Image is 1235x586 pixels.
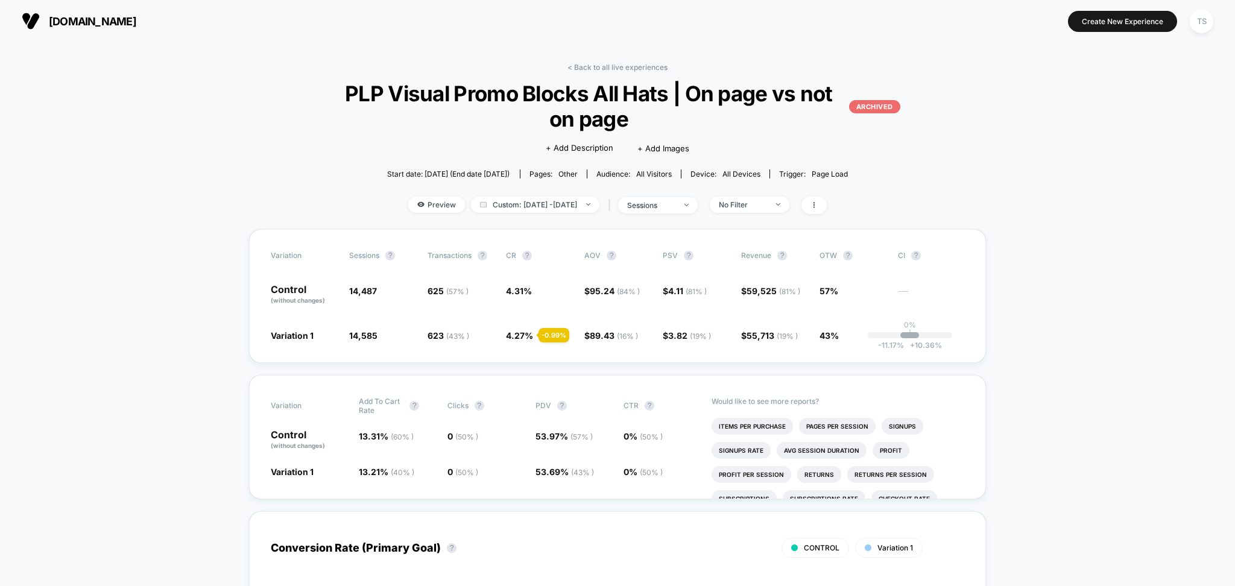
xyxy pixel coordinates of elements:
span: 53.69 % [535,467,594,477]
span: 57% [820,286,838,296]
span: 4.27 % [506,330,533,341]
button: ? [645,401,654,411]
span: ( 57 % ) [446,287,469,296]
p: Control [271,285,337,305]
div: sessions [627,201,675,210]
span: 13.21 % [359,467,414,477]
span: -11.17 % [878,341,904,350]
span: ( 50 % ) [455,468,478,477]
span: CONTROL [804,543,839,552]
span: 625 [428,286,469,296]
img: end [684,204,689,206]
span: + [910,341,915,350]
li: Returns [797,466,841,483]
span: 14,585 [349,330,377,341]
span: Device: [681,169,769,178]
span: AOV [584,251,601,260]
span: 0 [447,467,478,477]
button: ? [843,251,853,260]
li: Subscriptions [712,490,777,507]
span: $ [663,286,707,296]
span: 55,713 [747,330,798,341]
span: 59,525 [747,286,800,296]
a: < Back to all live experiences [567,63,668,72]
p: Would like to see more reports? [712,397,964,406]
span: Transactions [428,251,472,260]
span: 95.24 [590,286,640,296]
span: Add To Cart Rate [359,397,403,415]
span: + Add Description [546,142,613,154]
span: $ [584,286,640,296]
span: $ [741,286,800,296]
div: - 0.99 % [539,328,569,342]
span: 89.43 [590,330,638,341]
span: ( 81 % ) [686,287,707,296]
span: 43% [820,330,839,341]
img: end [776,203,780,206]
span: CI [898,251,964,260]
span: 623 [428,330,469,341]
span: + Add Images [637,143,689,153]
span: 10.36 % [904,341,942,350]
span: 0 % [624,431,663,441]
span: Start date: [DATE] (End date [DATE]) [387,169,510,178]
button: ? [684,251,693,260]
div: Pages: [529,169,578,178]
div: Audience: [596,169,672,178]
span: [DOMAIN_NAME] [49,15,136,28]
span: 3.82 [668,330,711,341]
span: ( 43 % ) [571,468,594,477]
span: $ [584,330,638,341]
div: TS [1190,10,1213,33]
img: calendar [480,201,487,207]
span: (without changes) [271,442,325,449]
button: ? [522,251,532,260]
button: ? [385,251,395,260]
button: [DOMAIN_NAME] [18,11,140,31]
span: 4.31 % [506,286,532,296]
li: Items Per Purchase [712,418,793,435]
li: Profit Per Session [712,466,791,483]
span: all devices [722,169,760,178]
button: ? [475,401,484,411]
span: 4.11 [668,286,707,296]
span: | [605,197,618,214]
li: Pages Per Session [799,418,876,435]
span: 0 [447,431,478,441]
button: ? [911,251,921,260]
li: Subscriptions Rate [783,490,865,507]
p: Control [271,430,347,450]
span: $ [663,330,711,341]
span: ( 43 % ) [446,332,469,341]
li: Signups Rate [712,442,771,459]
li: Avg Session Duration [777,442,867,459]
span: All Visitors [636,169,672,178]
li: Returns Per Session [847,466,934,483]
span: ( 50 % ) [640,468,663,477]
span: ( 19 % ) [777,332,798,341]
button: Create New Experience [1068,11,1177,32]
span: Variation 1 [271,467,314,477]
span: other [558,169,578,178]
li: Profit [873,442,909,459]
span: OTW [820,251,886,260]
button: ? [557,401,567,411]
li: Checkout Rate [871,490,937,507]
span: $ [741,330,798,341]
button: ? [607,251,616,260]
span: ( 50 % ) [455,432,478,441]
span: PSV [663,251,678,260]
span: Variation [271,251,337,260]
span: 53.97 % [535,431,593,441]
p: ARCHIVED [849,100,900,113]
span: ( 16 % ) [617,332,638,341]
button: ? [478,251,487,260]
p: | [909,329,911,338]
span: ( 40 % ) [391,468,414,477]
span: --- [898,288,964,305]
span: ( 19 % ) [690,332,711,341]
img: Visually logo [22,12,40,30]
img: end [586,203,590,206]
button: ? [447,543,456,553]
div: No Filter [719,200,767,209]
